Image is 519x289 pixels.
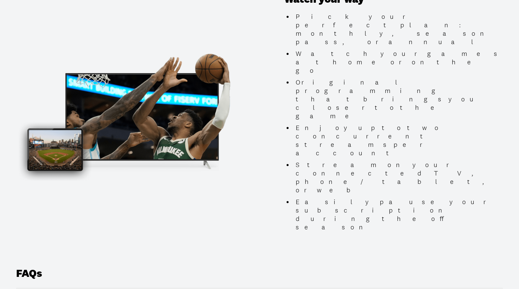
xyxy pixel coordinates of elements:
li: Enjoy up to two concurrent streams per account [293,124,503,157]
img: Promotional Image [16,47,253,181]
li: Watch your games at home or on the go [293,50,503,75]
li: Easily pause your subscription during the off season [293,198,503,231]
li: Pick your perfect plan: monthly, season pass, or annual [293,12,503,46]
h1: FAQs [16,267,503,288]
li: Stream on your connected TV, phone/tablet, or web [293,161,503,194]
li: Original programming that brings you closer to the game [293,78,503,120]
